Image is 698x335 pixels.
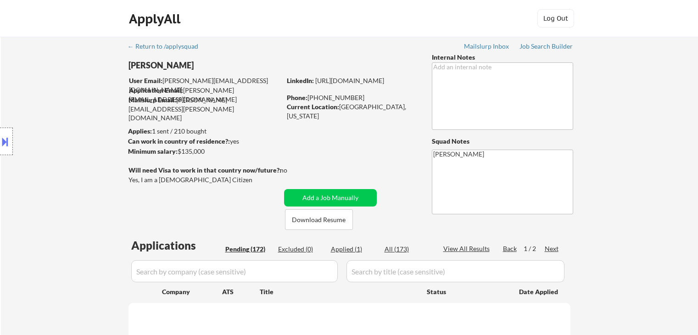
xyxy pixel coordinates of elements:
[128,166,281,174] strong: Will need Visa to work in that country now/future?:
[128,147,281,156] div: $135,000
[280,166,306,175] div: no
[385,245,430,254] div: All (173)
[331,245,377,254] div: Applied (1)
[128,95,281,123] div: [PERSON_NAME][EMAIL_ADDRESS][PERSON_NAME][DOMAIN_NAME]
[432,137,573,146] div: Squad Notes
[519,287,559,296] div: Date Applied
[464,43,510,50] div: Mailslurp Inbox
[524,244,545,253] div: 1 / 2
[162,287,222,296] div: Company
[519,43,573,52] a: Job Search Builder
[129,86,281,104] div: [PERSON_NAME][EMAIL_ADDRESS][DOMAIN_NAME]
[443,244,492,253] div: View All Results
[285,209,353,230] button: Download Resume
[287,94,307,101] strong: Phone:
[537,9,574,28] button: Log Out
[427,283,506,300] div: Status
[315,77,384,84] a: [URL][DOMAIN_NAME]
[128,43,207,50] div: ← Return to /applysquad
[128,60,317,71] div: [PERSON_NAME]
[222,287,260,296] div: ATS
[131,240,222,251] div: Applications
[129,76,281,94] div: [PERSON_NAME][EMAIL_ADDRESS][DOMAIN_NAME]
[128,175,284,184] div: Yes, I am a [DEMOGRAPHIC_DATA] Citizen
[128,137,230,145] strong: Can work in country of residence?:
[284,189,377,207] button: Add a Job Manually
[128,137,278,146] div: yes
[346,260,564,282] input: Search by title (case sensitive)
[278,245,324,254] div: Excluded (0)
[129,11,183,27] div: ApplyAll
[260,287,418,296] div: Title
[287,103,339,111] strong: Current Location:
[464,43,510,52] a: Mailslurp Inbox
[545,244,559,253] div: Next
[287,93,417,102] div: [PHONE_NUMBER]
[287,102,417,120] div: [GEOGRAPHIC_DATA], [US_STATE]
[131,260,338,282] input: Search by company (case sensitive)
[503,244,518,253] div: Back
[287,77,314,84] strong: LinkedIn:
[128,43,207,52] a: ← Return to /applysquad
[225,245,271,254] div: Pending (172)
[432,53,573,62] div: Internal Notes
[519,43,573,50] div: Job Search Builder
[128,127,281,136] div: 1 sent / 210 bought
